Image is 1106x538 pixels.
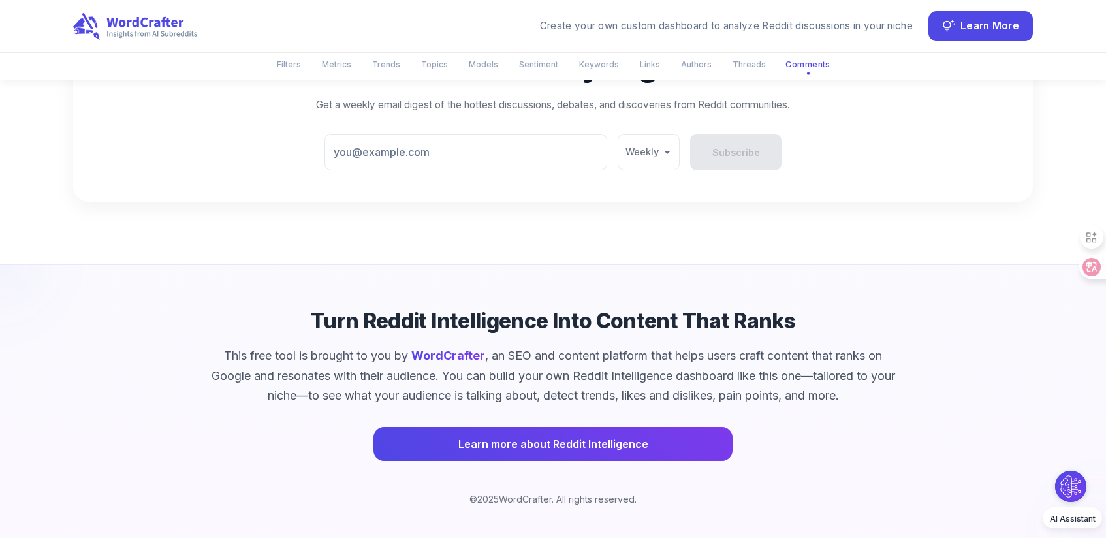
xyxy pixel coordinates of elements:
span: AI Assistant [1050,514,1096,524]
button: Trends [364,54,408,75]
button: Models [461,54,506,75]
button: Links [632,54,668,75]
p: This free tool is brought to you by , an SEO and content platform that helps users craft content ... [210,346,896,406]
button: Filters [269,54,309,75]
button: Keywords [571,54,627,75]
input: you@example.com [324,134,607,170]
span: Learn more about Reddit Intelligence [458,435,648,453]
p: Get a weekly email digest of the hottest discussions, debates, and discoveries from Reddit commun... [94,98,1012,113]
a: WordCrafter [411,349,485,362]
a: Learn more about Reddit Intelligence [373,427,733,461]
button: Topics [413,54,456,75]
button: Learn More [928,11,1033,41]
button: Metrics [314,54,359,75]
span: Learn More [960,18,1019,35]
button: Sentiment [511,54,566,75]
h4: Turn Reddit Intelligence Into Content That Ranks [311,307,795,336]
div: Create your own custom dashboard to analyze Reddit discussions in your niche [540,19,913,34]
button: Comments [778,53,838,76]
p: © 2025 WordCrafter. All rights reserved. [469,492,637,507]
button: Threads [725,54,774,75]
button: Authors [673,54,719,75]
div: Weekly [618,134,680,170]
